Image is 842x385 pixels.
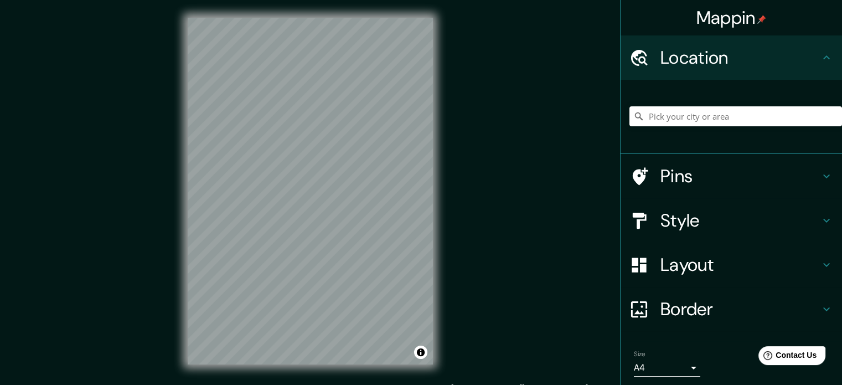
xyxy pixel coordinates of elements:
[188,18,433,365] canvas: Map
[621,35,842,80] div: Location
[696,7,767,29] h4: Mappin
[414,346,427,359] button: Toggle attribution
[743,342,830,373] iframe: Help widget launcher
[621,287,842,331] div: Border
[621,243,842,287] div: Layout
[621,154,842,198] div: Pins
[660,209,820,232] h4: Style
[757,15,766,24] img: pin-icon.png
[629,106,842,126] input: Pick your city or area
[660,298,820,320] h4: Border
[660,165,820,187] h4: Pins
[634,359,700,377] div: A4
[660,254,820,276] h4: Layout
[621,198,842,243] div: Style
[660,47,820,69] h4: Location
[634,350,645,359] label: Size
